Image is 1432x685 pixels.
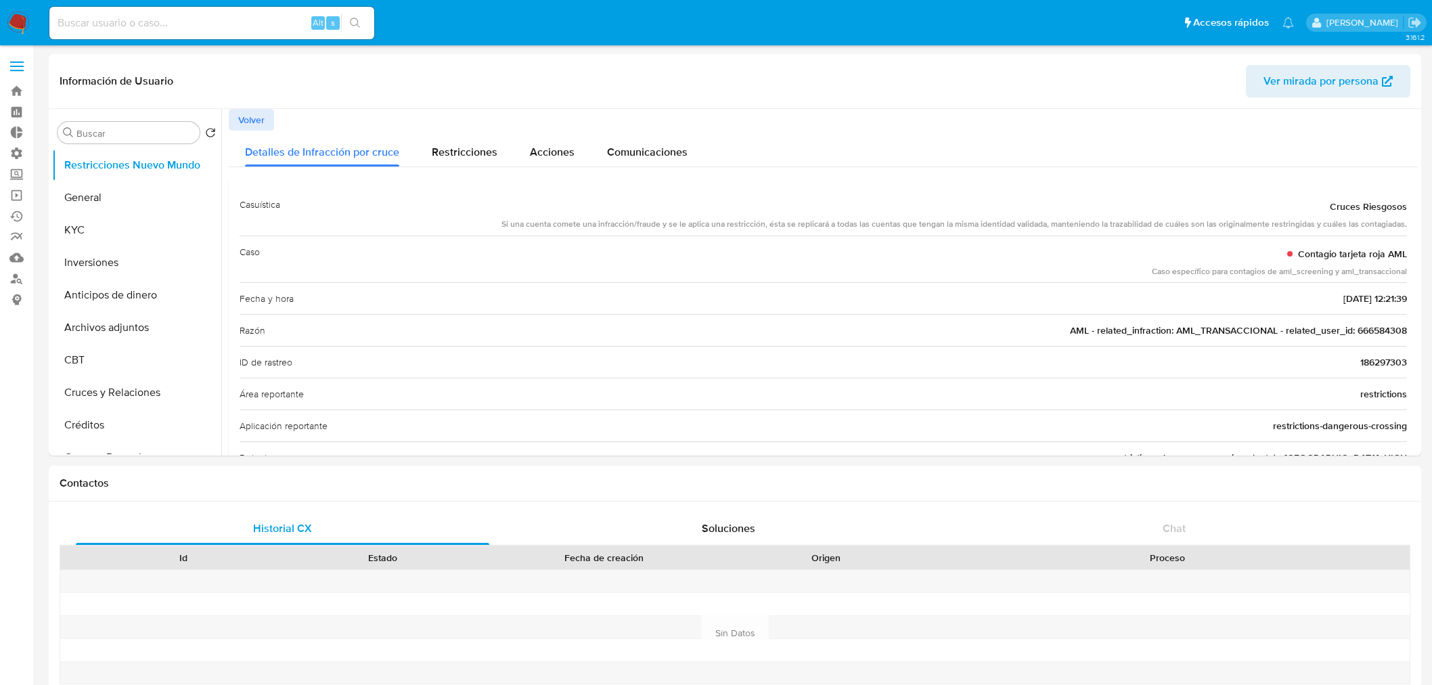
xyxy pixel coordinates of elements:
[52,149,221,181] button: Restricciones Nuevo Mundo
[60,477,1410,490] h1: Contactos
[93,551,273,565] div: Id
[63,127,74,138] button: Buscar
[253,521,312,536] span: Historial CX
[1326,16,1403,29] p: zoe.breuer@mercadolibre.com
[205,127,216,142] button: Volver al orden por defecto
[1246,65,1410,97] button: Ver mirada por persona
[52,279,221,311] button: Anticipos de dinero
[52,246,221,279] button: Inversiones
[491,551,717,565] div: Fecha de creación
[52,311,221,344] button: Archivos adjuntos
[76,127,194,139] input: Buscar
[52,214,221,246] button: KYC
[52,344,221,376] button: CBT
[736,551,916,565] div: Origen
[49,14,374,32] input: Buscar usuario o caso...
[313,16,323,29] span: Alt
[1193,16,1269,30] span: Accesos rápidos
[1263,65,1379,97] span: Ver mirada por persona
[52,441,221,474] button: Cuentas Bancarias
[60,74,173,88] h1: Información de Usuario
[935,551,1400,565] div: Proceso
[1163,521,1186,536] span: Chat
[292,551,472,565] div: Estado
[1408,16,1422,30] a: Salir
[702,521,755,536] span: Soluciones
[331,16,335,29] span: s
[52,376,221,409] button: Cruces y Relaciones
[341,14,369,32] button: search-icon
[52,409,221,441] button: Créditos
[52,181,221,214] button: General
[1282,17,1294,28] a: Notificaciones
